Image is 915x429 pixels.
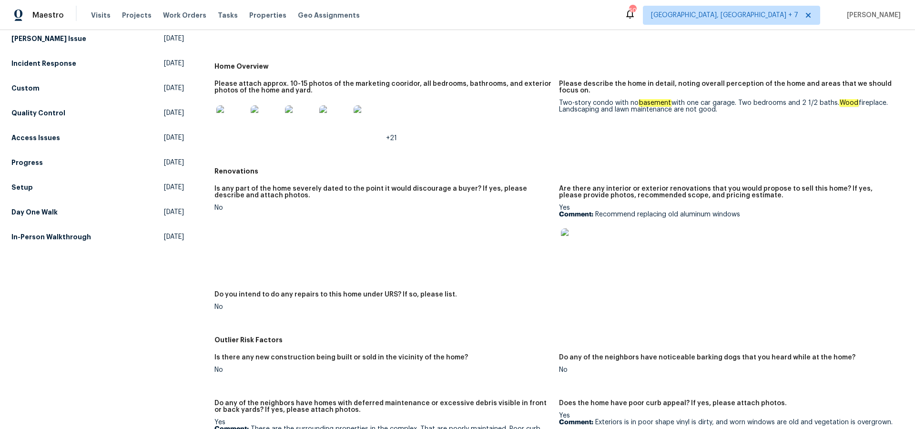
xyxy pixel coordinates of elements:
a: Progress[DATE] [11,154,184,171]
h5: Day One Walk [11,207,58,217]
span: [GEOGRAPHIC_DATA], [GEOGRAPHIC_DATA] + 7 [651,10,798,20]
em: basement [639,99,671,107]
h5: Please describe the home in detail, noting overall perception of the home and areas that we shoul... [559,81,896,94]
span: Visits [91,10,111,20]
h5: Renovations [214,166,904,176]
div: 50 [629,6,636,15]
span: [DATE] [164,34,184,43]
a: Access Issues[DATE] [11,129,184,146]
a: Day One Walk[DATE] [11,204,184,221]
b: Comment: [559,211,593,218]
span: [DATE] [164,133,184,143]
span: Tasks [218,12,238,19]
p: Recommend replacing old aluminum windows [559,211,896,218]
div: No [214,367,551,373]
h5: Are there any interior or exterior renovations that you would propose to sell this home? If yes, ... [559,185,896,199]
h5: Do you intend to do any repairs to this home under URS? If so, please list. [214,291,457,298]
span: [DATE] [164,183,184,192]
b: Comment: [559,419,593,426]
span: [DATE] [164,158,184,167]
span: Properties [249,10,286,20]
h5: Setup [11,183,33,192]
h5: Outlier Risk Factors [214,335,904,345]
h5: [PERSON_NAME] Issue [11,34,86,43]
h5: Quality Control [11,108,65,118]
span: [DATE] [164,83,184,93]
h5: Is any part of the home severely dated to the point it would discourage a buyer? If yes, please d... [214,185,551,199]
span: [PERSON_NAME] [843,10,901,20]
span: [DATE] [164,108,184,118]
h5: Custom [11,83,40,93]
h5: Incident Response [11,59,76,68]
span: +21 [386,135,397,142]
div: No [214,204,551,211]
em: Wood [839,99,859,107]
h5: Does the home have poor curb appeal? If yes, please attach photos. [559,400,787,407]
a: Incident Response[DATE] [11,55,184,72]
h5: Home Overview [214,61,904,71]
div: No [559,367,896,373]
span: [DATE] [164,59,184,68]
a: Custom[DATE] [11,80,184,97]
span: Projects [122,10,152,20]
div: Yes [559,204,896,265]
h5: Please attach approx. 10-15 photos of the marketing cooridor, all bedrooms, bathrooms, and exteri... [214,81,551,94]
span: [DATE] [164,207,184,217]
span: Maestro [32,10,64,20]
h5: Do any of the neighbors have homes with deferred maintenance or excessive debris visible in front... [214,400,551,413]
h5: Access Issues [11,133,60,143]
a: [PERSON_NAME] Issue[DATE] [11,30,184,47]
span: [DATE] [164,232,184,242]
h5: In-Person Walkthrough [11,232,91,242]
h5: Progress [11,158,43,167]
div: Two-story condo with no with one car garage. Two bedrooms and 2 1/2 baths. fireplace. Landscaping... [559,100,896,113]
a: Quality Control[DATE] [11,104,184,122]
div: No [214,304,551,310]
a: Setup[DATE] [11,179,184,196]
a: In-Person Walkthrough[DATE] [11,228,184,245]
h5: Do any of the neighbors have noticeable barking dogs that you heard while at the home? [559,354,855,361]
span: Geo Assignments [298,10,360,20]
p: Exteriors is in poor shape vinyl is dirty, and worn windows are old and vegetation is overgrown. [559,419,896,426]
span: Work Orders [163,10,206,20]
h5: Is there any new construction being built or sold in the vicinity of the home? [214,354,468,361]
